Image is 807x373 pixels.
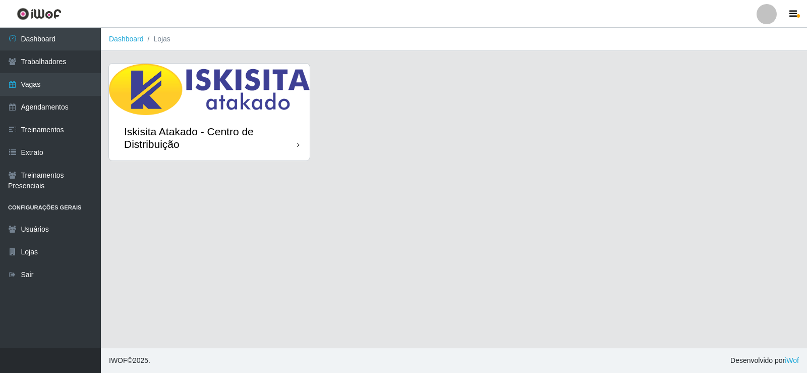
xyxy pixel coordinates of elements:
a: Dashboard [109,35,144,43]
span: IWOF [109,356,128,364]
span: © 2025 . [109,355,150,366]
img: CoreUI Logo [17,8,62,20]
nav: breadcrumb [101,28,807,51]
li: Lojas [144,34,170,44]
a: iWof [785,356,799,364]
img: cardImg [109,64,310,115]
span: Desenvolvido por [730,355,799,366]
div: Iskisita Atakado - Centro de Distribuição [124,125,297,150]
a: Iskisita Atakado - Centro de Distribuição [109,64,310,161]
